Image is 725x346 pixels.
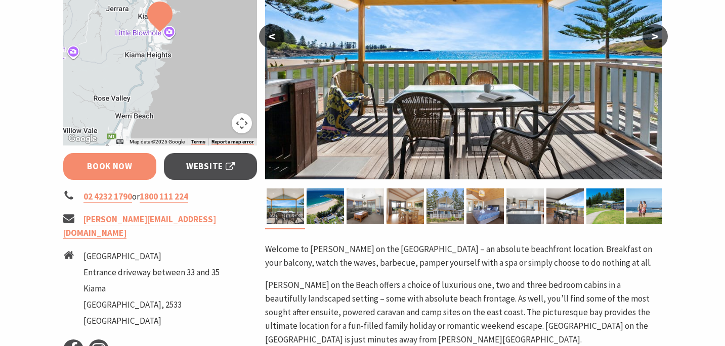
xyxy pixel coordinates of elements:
button: Map camera controls [232,113,252,133]
img: Full size kitchen in Cabin 12 [506,188,544,224]
a: Website [164,153,258,180]
span: Website [186,160,235,173]
li: [GEOGRAPHIC_DATA], 2533 [83,298,220,312]
a: [PERSON_NAME][EMAIL_ADDRESS][DOMAIN_NAME] [63,214,216,239]
button: > [643,24,668,48]
img: Kendalls on the Beach Holiday Park [466,188,504,224]
img: Lounge room in Cabin 12 [347,188,384,224]
a: Book Now [63,153,157,180]
li: Entrance driveway between 33 and 35 [83,266,220,279]
img: Aerial view of Kendalls on the Beach Holiday Park [307,188,344,224]
img: Kendalls on the Beach Holiday Park [427,188,464,224]
li: [GEOGRAPHIC_DATA] [83,250,220,263]
img: Beachfront cabins at Kendalls on the Beach Holiday Park [586,188,624,224]
a: Terms (opens in new tab) [191,139,205,145]
li: [GEOGRAPHIC_DATA] [83,314,220,328]
img: Kendalls on the Beach Holiday Park [387,188,424,224]
img: Kendalls Beach [626,188,664,224]
a: Report a map error [211,139,254,145]
a: Open this area in Google Maps (opens a new window) [66,132,99,145]
img: Enjoy the beachfront view in Cabin 12 [546,188,584,224]
p: Welcome to [PERSON_NAME] on the [GEOGRAPHIC_DATA] – an absolute beachfront location. Breakfast on... [265,242,662,270]
img: Google [66,132,99,145]
li: Kiama [83,282,220,295]
button: < [259,24,284,48]
span: Map data ©2025 Google [130,139,185,144]
button: Keyboard shortcuts [116,138,123,145]
img: Kendalls on the Beach Holiday Park [267,188,304,224]
li: or [63,190,258,204]
a: 1800 111 224 [140,191,188,203]
a: 02 4232 1790 [83,191,132,203]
